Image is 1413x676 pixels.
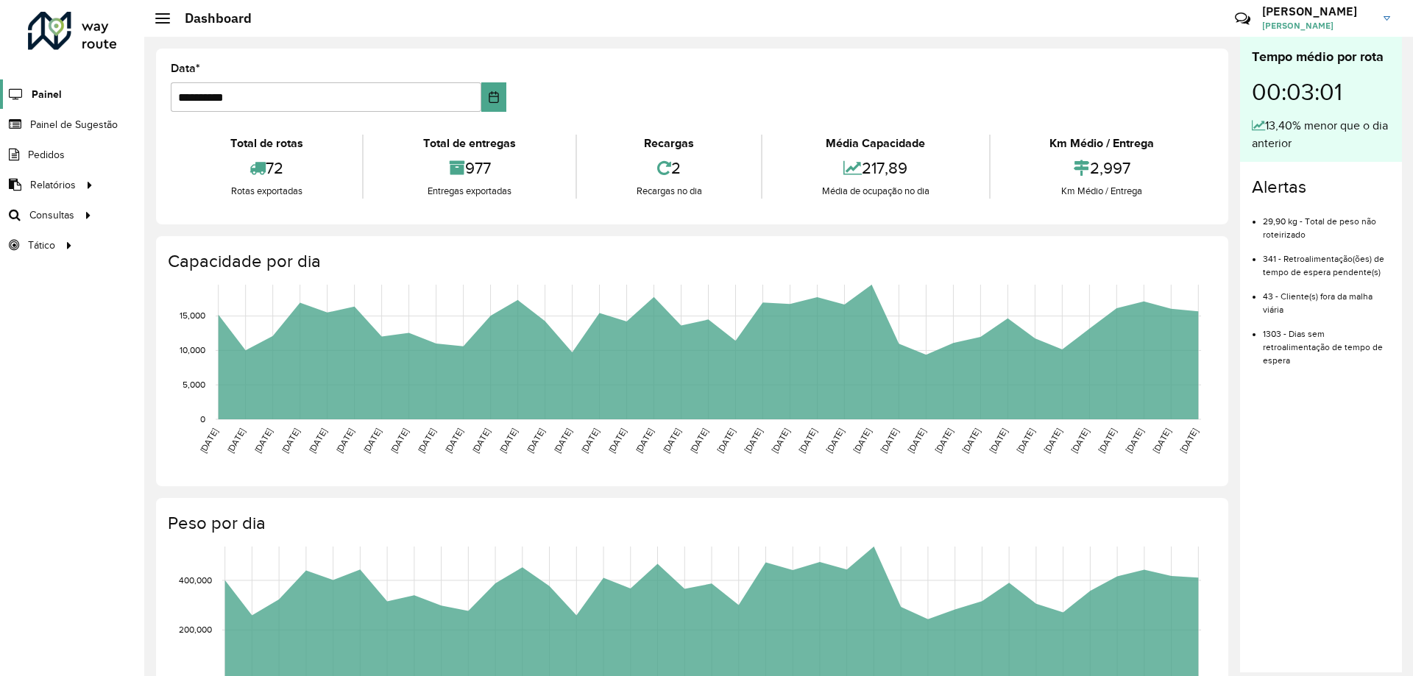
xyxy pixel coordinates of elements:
div: Entregas exportadas [367,184,571,199]
div: Total de rotas [174,135,358,152]
text: [DATE] [879,427,900,455]
text: [DATE] [851,427,873,455]
text: [DATE] [198,427,219,455]
div: 13,40% menor que o dia anterior [1252,117,1390,152]
span: Relatórios [30,177,76,193]
li: 1303 - Dias sem retroalimentação de tempo de espera [1263,316,1390,367]
h4: Capacidade por dia [168,251,1214,272]
text: [DATE] [688,427,709,455]
div: Média Capacidade [766,135,985,152]
text: [DATE] [416,427,437,455]
div: Tempo médio por rota [1252,47,1390,67]
div: Total de entregas [367,135,571,152]
h4: Alertas [1252,177,1390,198]
div: 2 [581,152,757,184]
span: Painel [32,87,62,102]
span: Consultas [29,207,74,223]
span: [PERSON_NAME] [1262,19,1373,32]
div: Rotas exportadas [174,184,358,199]
div: 72 [174,152,358,184]
text: [DATE] [525,427,546,455]
text: 0 [200,414,205,424]
text: [DATE] [824,427,846,455]
text: [DATE] [1069,427,1091,455]
text: [DATE] [988,427,1009,455]
text: 200,000 [179,625,212,635]
div: 217,89 [766,152,985,184]
text: [DATE] [307,427,328,455]
text: [DATE] [1124,427,1145,455]
text: [DATE] [1015,427,1036,455]
span: Pedidos [28,147,65,163]
text: 15,000 [180,311,205,321]
text: [DATE] [797,427,818,455]
div: Recargas no dia [581,184,757,199]
text: 400,000 [179,575,212,585]
li: 29,90 kg - Total de peso não roteirizado [1263,204,1390,241]
text: [DATE] [443,427,464,455]
text: [DATE] [1151,427,1172,455]
text: 10,000 [180,346,205,355]
li: 43 - Cliente(s) fora da malha viária [1263,279,1390,316]
text: [DATE] [661,427,682,455]
span: Painel de Sugestão [30,117,118,132]
text: [DATE] [280,427,301,455]
text: [DATE] [552,427,573,455]
div: Recargas [581,135,757,152]
text: [DATE] [960,427,982,455]
text: [DATE] [906,427,927,455]
text: [DATE] [1042,427,1063,455]
button: Choose Date [481,82,507,112]
li: 341 - Retroalimentação(ões) de tempo de espera pendente(s) [1263,241,1390,279]
text: [DATE] [715,427,737,455]
text: [DATE] [389,427,410,455]
div: 2,997 [994,152,1210,184]
text: [DATE] [634,427,655,455]
text: [DATE] [933,427,955,455]
text: [DATE] [1178,427,1200,455]
div: 977 [367,152,571,184]
text: [DATE] [470,427,492,455]
text: [DATE] [361,427,383,455]
text: [DATE] [225,427,247,455]
text: 5,000 [183,380,205,389]
h4: Peso por dia [168,513,1214,534]
div: Média de ocupação no dia [766,184,985,199]
text: [DATE] [497,427,519,455]
text: [DATE] [743,427,764,455]
label: Data [171,60,200,77]
text: [DATE] [1097,427,1118,455]
div: Km Médio / Entrega [994,135,1210,152]
div: 00:03:01 [1252,67,1390,117]
a: Contato Rápido [1227,3,1258,35]
span: Tático [28,238,55,253]
text: [DATE] [334,427,355,455]
text: [DATE] [252,427,274,455]
text: [DATE] [770,427,791,455]
h3: [PERSON_NAME] [1262,4,1373,18]
text: [DATE] [579,427,601,455]
text: [DATE] [606,427,628,455]
div: Km Médio / Entrega [994,184,1210,199]
h2: Dashboard [170,10,252,26]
